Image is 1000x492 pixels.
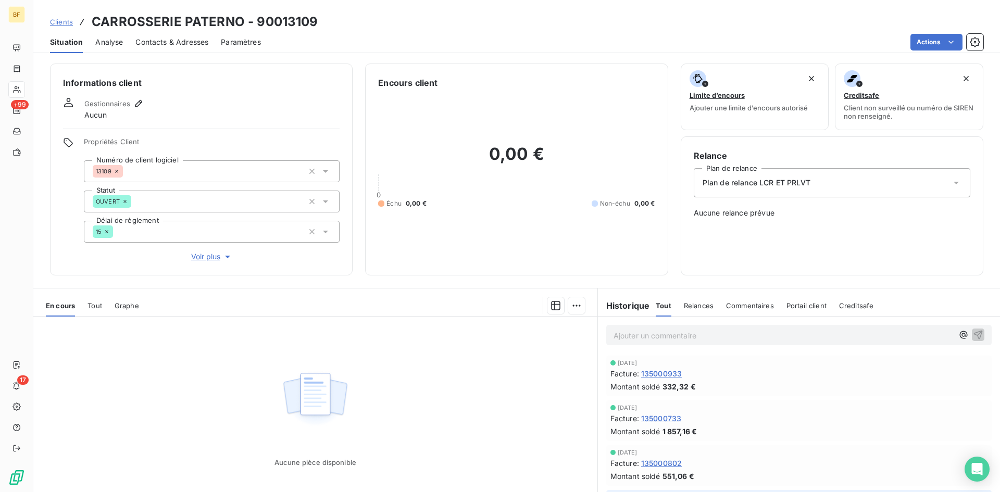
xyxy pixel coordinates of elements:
[600,199,630,208] span: Non-échu
[681,64,829,130] button: Limite d’encoursAjouter une limite d’encours autorisé
[50,17,73,27] a: Clients
[703,178,810,188] span: Plan de relance LCR ET PRLVT
[84,137,340,152] span: Propriétés Client
[641,368,682,379] span: 135000933
[87,301,102,310] span: Tout
[634,199,655,208] span: 0,00 €
[274,458,356,466] span: Aucune pièce disponible
[835,64,983,130] button: CreditsafeClient non surveillé ou numéro de SIREN non renseigné.
[839,301,874,310] span: Creditsafe
[662,471,694,482] span: 551,06 €
[844,104,974,120] span: Client non surveillé ou numéro de SIREN non renseigné.
[96,198,120,205] span: OUVERT
[662,381,696,392] span: 332,32 €
[46,301,75,310] span: En cours
[406,199,427,208] span: 0,00 €
[618,405,637,411] span: [DATE]
[84,251,340,262] button: Voir plus
[378,77,438,89] h6: Encours client
[50,37,83,47] span: Situation
[844,91,879,99] span: Creditsafe
[694,208,970,218] span: Aucune relance prévue
[113,227,121,236] input: Ajouter une valeur
[8,6,25,23] div: BF
[84,99,130,108] span: Gestionnaires
[910,34,963,51] button: Actions
[17,375,29,385] span: 17
[131,197,140,206] input: Ajouter une valeur
[610,471,660,482] span: Montant soldé
[598,299,650,312] h6: Historique
[11,100,29,109] span: +99
[610,413,639,424] span: Facture :
[786,301,827,310] span: Portail client
[726,301,774,310] span: Commentaires
[610,368,639,379] span: Facture :
[191,251,233,262] span: Voir plus
[123,167,131,176] input: Ajouter une valeur
[386,199,402,208] span: Échu
[610,381,660,392] span: Montant soldé
[610,458,639,469] span: Facture :
[378,144,655,175] h2: 0,00 €
[84,110,107,120] span: Aucun
[662,426,697,437] span: 1 857,16 €
[694,149,970,162] h6: Relance
[618,360,637,366] span: [DATE]
[115,301,139,310] span: Graphe
[50,18,73,26] span: Clients
[95,37,123,47] span: Analyse
[92,12,318,31] h3: CARROSSERIE PATERNO - 90013109
[618,449,637,456] span: [DATE]
[63,77,340,89] h6: Informations client
[641,458,682,469] span: 135000802
[690,104,808,112] span: Ajouter une limite d’encours autorisé
[96,229,102,235] span: 15
[282,367,348,432] img: Empty state
[96,168,111,174] span: 13109
[8,469,25,486] img: Logo LeanPay
[377,191,381,199] span: 0
[135,37,208,47] span: Contacts & Adresses
[690,91,745,99] span: Limite d’encours
[610,426,660,437] span: Montant soldé
[684,301,714,310] span: Relances
[221,37,261,47] span: Paramètres
[965,457,990,482] div: Open Intercom Messenger
[656,301,671,310] span: Tout
[641,413,681,424] span: 135000733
